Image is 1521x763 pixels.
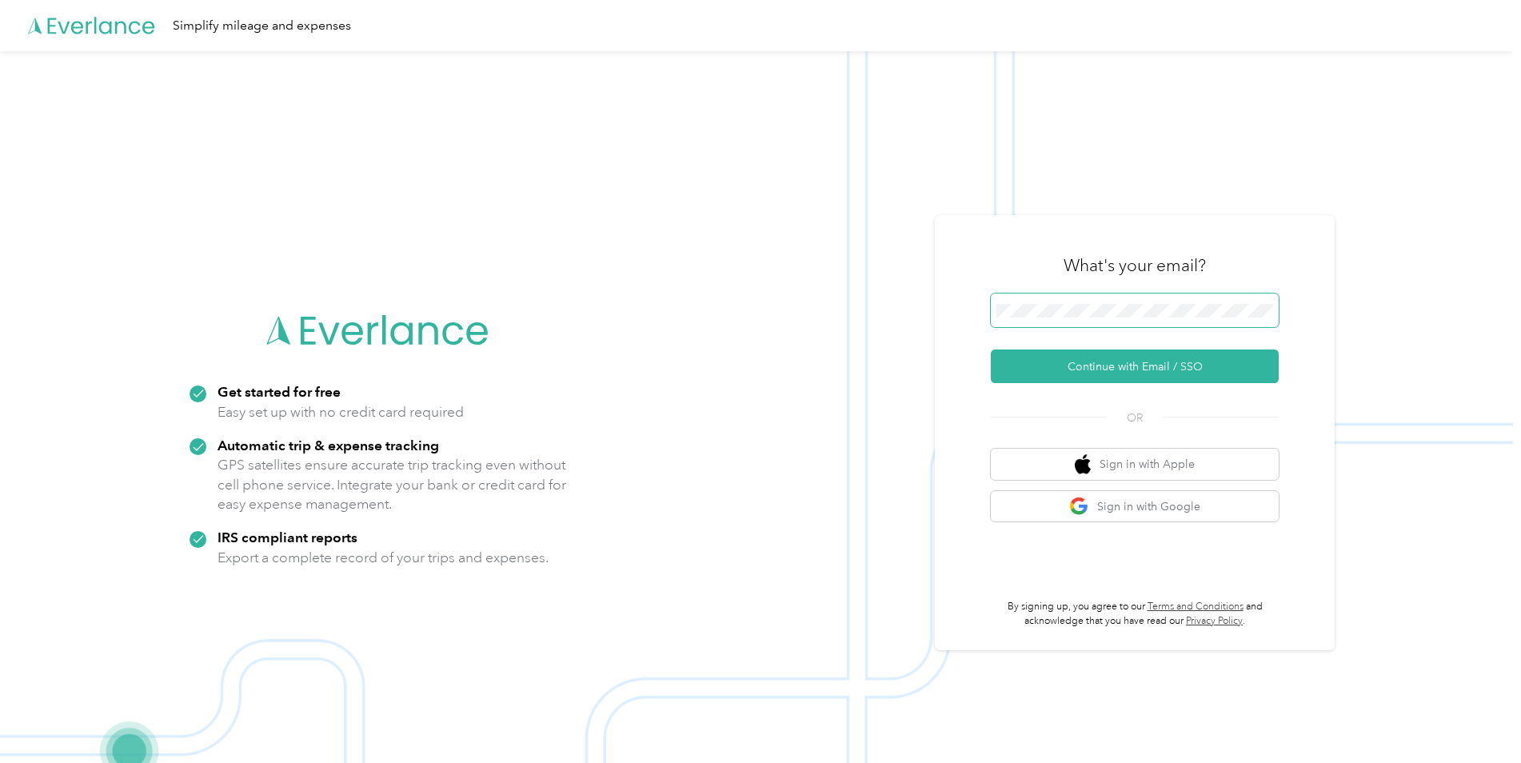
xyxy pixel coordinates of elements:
div: Simplify mileage and expenses [173,16,351,36]
button: Continue with Email / SSO [991,350,1279,383]
a: Terms and Conditions [1148,601,1244,613]
strong: Automatic trip & expense tracking [218,437,439,453]
img: apple logo [1075,454,1091,474]
strong: Get started for free [218,383,341,400]
strong: IRS compliant reports [218,529,357,545]
h3: What's your email? [1064,254,1206,277]
a: Privacy Policy [1186,615,1243,627]
p: GPS satellites ensure accurate trip tracking even without cell phone service. Integrate your bank... [218,455,567,514]
p: Easy set up with no credit card required [218,402,464,422]
p: Export a complete record of your trips and expenses. [218,548,549,568]
img: google logo [1069,497,1089,517]
p: By signing up, you agree to our and acknowledge that you have read our . [991,600,1279,628]
button: apple logoSign in with Apple [991,449,1279,480]
button: google logoSign in with Google [991,491,1279,522]
span: OR [1107,409,1163,426]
